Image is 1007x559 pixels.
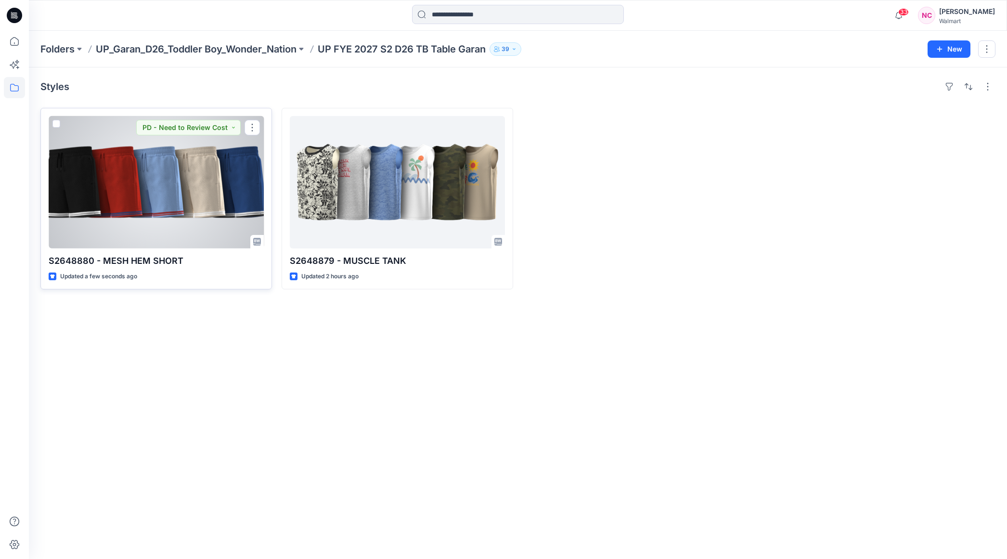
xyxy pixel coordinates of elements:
a: S2648880 - MESH HEM SHORT [49,116,264,248]
p: Updated 2 hours ago [301,272,359,282]
p: S2648880 - MESH HEM SHORT [49,254,264,268]
p: Updated a few seconds ago [60,272,137,282]
span: 33 [898,8,909,16]
a: UP_Garan_D26_Toddler Boy_Wonder_Nation [96,42,297,56]
button: New [928,40,970,58]
p: 39 [502,44,509,54]
h4: Styles [40,81,69,92]
button: 39 [490,42,521,56]
a: S2648879 - MUSCLE TANK [290,116,505,248]
div: Walmart [939,17,995,25]
p: S2648879 - MUSCLE TANK [290,254,505,268]
a: Folders [40,42,75,56]
p: UP FYE 2027 S2 D26 TB Table Garan [318,42,486,56]
div: NC [918,7,935,24]
div: [PERSON_NAME] [939,6,995,17]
